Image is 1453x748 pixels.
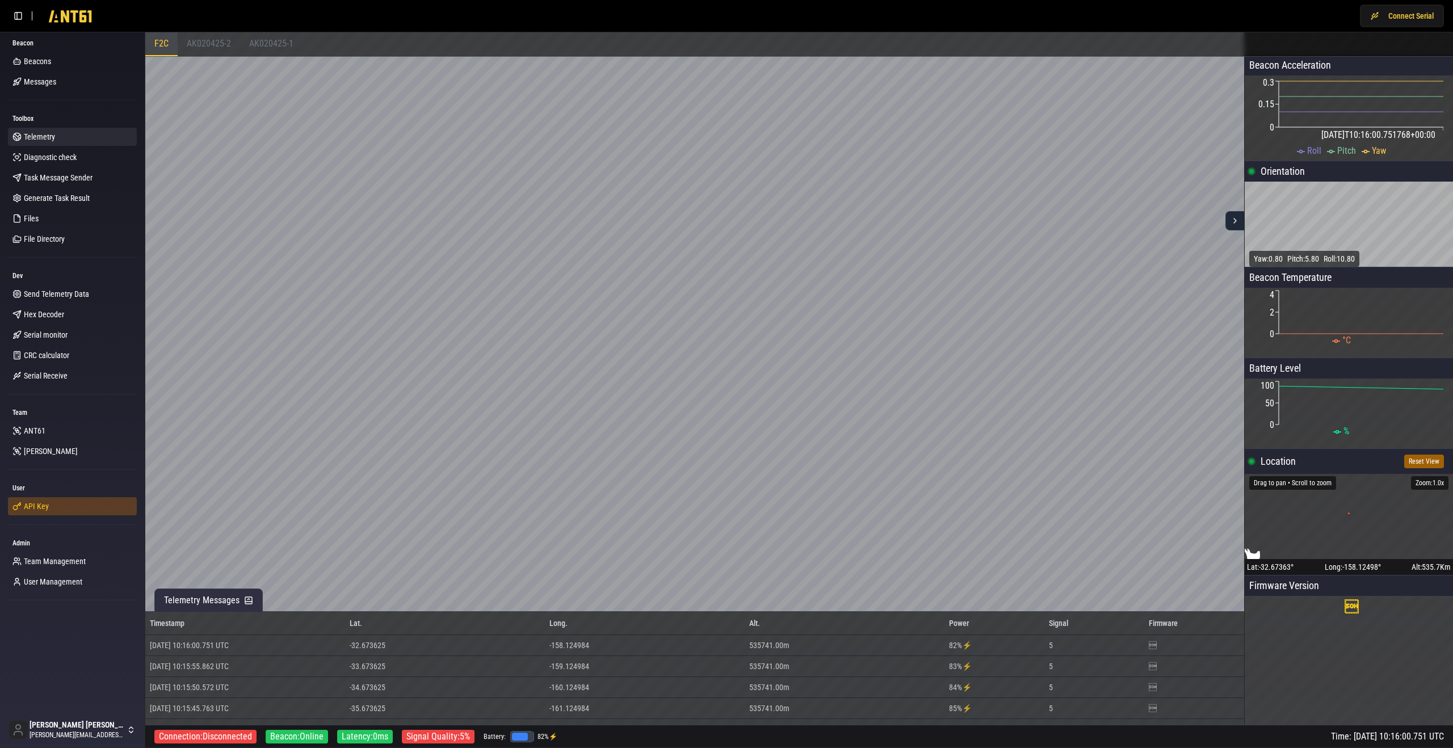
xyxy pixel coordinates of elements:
span: Battery: [484,732,506,741]
td: 5 [1044,634,1144,655]
p: Beacon Temperature [1245,267,1453,288]
a: Generate Task Result [8,189,137,207]
div: Zoom: 1.0 x [1411,476,1448,490]
td: 535741.00 m [745,634,944,655]
tspan: 0.15 [1258,99,1274,110]
div: User [8,479,137,497]
a: Serial Receive [8,367,137,385]
div: Team [8,404,137,422]
a: Task Message Sender [8,169,137,187]
span: Messages [24,76,56,87]
a: Messages [8,73,137,91]
span: Roll [1307,145,1321,156]
tspan: [DATE]T10:16:00.751768+00:00 [1321,129,1435,140]
td: 5 [1044,676,1144,697]
span: Diagnostic check [24,152,77,163]
div: Time: [DATE] 10:16:00.751 UTC [1331,730,1444,743]
a: CRC calculator [8,346,137,364]
div: Beacon Acceleration [1245,55,1453,75]
a: [PERSON_NAME] [8,442,137,460]
p: Battery Level [1245,358,1453,379]
a: Send Telemetry Data [8,285,137,303]
td: 535741.00 m [745,697,944,718]
td: -33.673625 [345,655,545,676]
td: 535741.00 m [745,676,944,697]
td: 5 [1044,718,1144,739]
td: -161.124984 [545,697,745,718]
a: Telemetry [8,128,137,146]
span: Serial monitor [24,329,68,341]
span: Yaw [1372,145,1386,156]
span: Files [24,213,39,224]
tspan: 4 [1270,289,1274,300]
span: 82 % ⚡ [537,732,557,741]
a: Files [8,209,137,228]
td:  [1144,655,1244,676]
span: % [1343,426,1349,436]
button: Connect Serial [1360,5,1444,27]
span: File Directory [24,233,65,245]
span: AK020425-1 [249,38,293,49]
span: AK020425-2 [187,38,231,49]
td: 5 [1044,697,1144,718]
span: Hex Decoder [24,309,64,320]
tspan: 0 [1270,329,1274,339]
td: -162.124984 [545,718,745,739]
span: Telemetry [24,131,55,142]
a: Serial monitor [8,326,137,344]
td:  [1144,676,1244,697]
span: Team Management [24,556,86,567]
td: -32.673625 [345,634,545,655]
span: API Key [24,501,49,512]
td: -36.673625 [345,718,545,739]
div: Latency: 0 ms [337,730,393,743]
td: -160.124984 [545,676,745,697]
button: Telemetry Messages [154,589,263,612]
span: Lat: -32.67363 ° [1247,561,1294,573]
td: 535741.00 m [745,718,944,739]
td: 84 % ⚡ [944,676,1044,697]
a: File Directory [8,230,137,248]
span: [PERSON_NAME][EMAIL_ADDRESS][DOMAIN_NAME] [30,730,124,739]
td: [DATE] 10:15:55.862 UTC [145,655,345,676]
td:  [1144,634,1244,655]
button: Reset View [1404,455,1444,468]
text: • [1347,509,1350,519]
span: User Management [24,576,82,587]
a: API Key [8,497,137,515]
td: 83 % ⚡ [944,655,1044,676]
a: Team Management [8,552,137,570]
p: Yaw: 0.80 [1254,253,1283,264]
div: Admin [8,534,137,552]
div: Dev [8,267,137,285]
span: Generate Task Result [24,192,90,204]
a: ANT61 [8,422,137,440]
a: Beacons [8,52,137,70]
div: Beacon [8,34,137,52]
p: Firmware Version [1245,575,1453,596]
td: [DATE] 10:16:00.751 UTC [145,634,345,655]
span: Orientation [1261,165,1305,177]
span:  [1345,598,1358,616]
span: Pitch [1337,145,1356,156]
span: Beacons [24,56,51,67]
td: 82 % ⚡ [944,634,1044,655]
span: [PERSON_NAME] [PERSON_NAME] [30,720,124,730]
p: Roll: 10.80 [1324,253,1355,264]
td: -35.673625 [345,697,545,718]
span: Location [1261,455,1296,467]
tspan: 2 [1270,307,1274,318]
tspan: 0 [1270,419,1274,430]
tspan: 0 [1270,122,1274,133]
td: [DATE] 10:15:50.572 UTC [145,676,345,697]
td: 86 % ⚡ [944,718,1044,739]
span: F2C [154,38,169,49]
td: [DATE] 10:15:40.573 UTC [145,718,345,739]
span: Serial Receive [24,370,68,381]
button: [PERSON_NAME] [PERSON_NAME][PERSON_NAME][EMAIL_ADDRESS][DOMAIN_NAME] [5,716,140,743]
span: [PERSON_NAME] [24,446,78,457]
span: Alt: 535.7 Km [1412,561,1451,573]
div: Signal Quality: 5 % [402,730,474,743]
a: Diagnostic check [8,148,137,166]
span: CRC calculator [24,350,69,361]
